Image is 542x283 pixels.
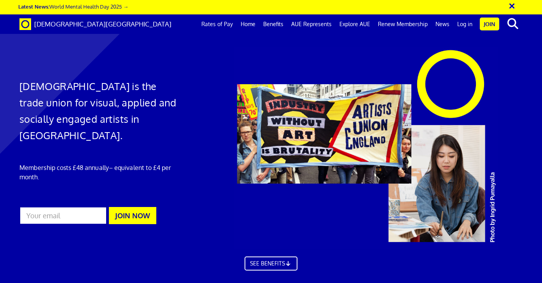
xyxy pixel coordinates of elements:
[237,14,259,34] a: Home
[18,3,128,10] a: Latest News:World Mental Health Day 2025 →
[259,14,287,34] a: Benefits
[19,163,179,182] p: Membership costs £48 annually – equivalent to £4 per month.
[287,14,336,34] a: AUE Represents
[19,78,179,143] h1: [DEMOGRAPHIC_DATA] is the trade union for visual, applied and socially engaged artists in [GEOGRA...
[336,14,374,34] a: Explore AUE
[245,256,297,271] a: SEE BENEFITS
[432,14,453,34] a: News
[14,14,177,34] a: Brand [DEMOGRAPHIC_DATA][GEOGRAPHIC_DATA]
[480,18,499,30] a: Join
[501,16,525,32] button: search
[109,207,156,224] button: JOIN NOW
[198,14,237,34] a: Rates of Pay
[18,3,49,10] strong: Latest News:
[453,14,476,34] a: Log in
[34,20,171,28] span: [DEMOGRAPHIC_DATA][GEOGRAPHIC_DATA]
[374,14,432,34] a: Renew Membership
[19,207,107,225] input: Your email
